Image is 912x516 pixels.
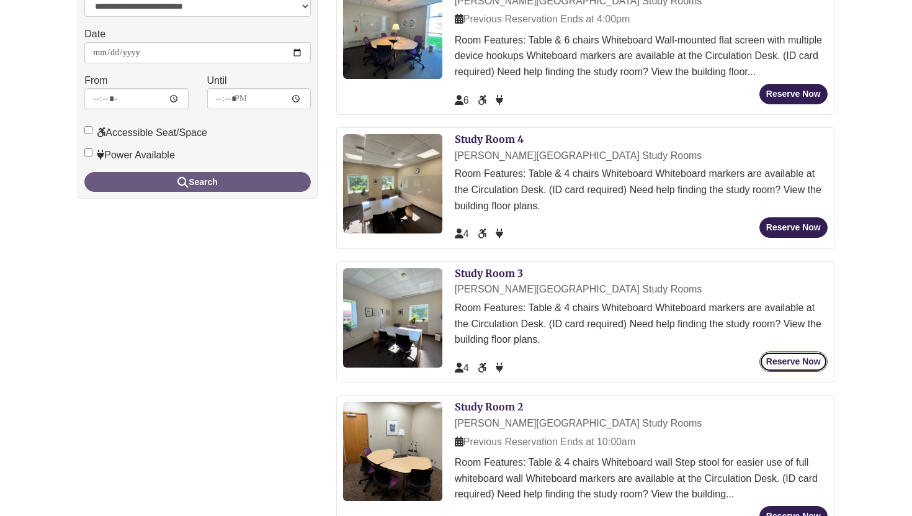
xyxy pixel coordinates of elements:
span: Accessible Seat/Space [478,229,489,239]
img: Study Room 3 [343,268,442,368]
span: Previous Reservation Ends at 10:00am [455,437,635,447]
input: Power Available [84,148,92,156]
div: Room Features: Table & 4 chairs Whiteboard wall Step stool for easier use of full whiteboard wall... [455,455,828,502]
div: [PERSON_NAME][GEOGRAPHIC_DATA] Study Rooms [455,148,828,164]
span: Accessible Seat/Space [478,363,489,373]
button: Reserve Now [759,84,828,104]
span: Power Available [496,363,503,373]
input: Accessible Seat/Space [84,126,92,134]
a: Study Room 2 [455,401,523,413]
div: [PERSON_NAME][GEOGRAPHIC_DATA] Study Rooms [455,415,828,432]
img: Study Room 4 [343,134,442,233]
div: Room Features: Table & 4 chairs Whiteboard Whiteboard markers are available at the Circulation De... [455,166,828,214]
span: Accessible Seat/Space [478,95,489,106]
label: Until [207,73,227,89]
button: Reserve Now [759,217,828,238]
button: Reserve Now [759,351,828,372]
span: The capacity of this space [455,363,469,373]
button: Search [84,172,311,192]
div: Room Features: Table & 4 chairs Whiteboard Whiteboard markers are available at the Circulation De... [455,300,828,348]
span: The capacity of this space [455,95,469,106]
label: Power Available [84,147,175,163]
a: Study Room 4 [455,133,524,145]
span: Power Available [496,229,503,239]
div: [PERSON_NAME][GEOGRAPHIC_DATA] Study Rooms [455,281,828,297]
label: Date [84,26,105,42]
label: From [84,73,107,89]
img: Study Room 2 [343,402,442,501]
span: Power Available [496,95,503,106]
span: Previous Reservation Ends at 4:00pm [455,14,630,24]
div: Room Features: Table & 6 chairs Whiteboard Wall-mounted flat screen with multiple device hookups ... [455,32,828,80]
a: Study Room 3 [455,267,523,279]
span: The capacity of this space [455,229,469,239]
label: Accessible Seat/Space [84,125,207,141]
